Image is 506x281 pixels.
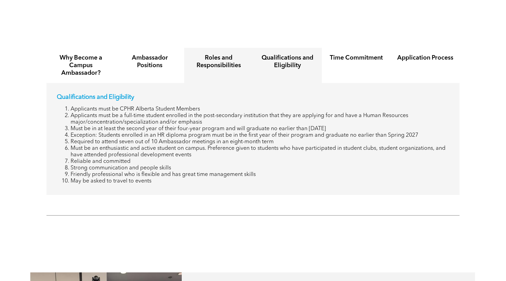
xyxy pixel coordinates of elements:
h4: Why Become a Campus Ambassador? [53,54,109,77]
li: Applicants must be CPHR Alberta Student Members [71,106,449,113]
p: Qualifications and Eligibility [57,93,449,101]
li: Exception: Students enrolled in an HR diploma program must be in the first year of their program ... [71,132,449,139]
li: Must be in at least the second year of their four-year program and will graduate no earlier than ... [71,126,449,132]
h4: Application Process [397,54,453,62]
li: Required to attend seven out of 10 Ambassador meetings in an eight-month term [71,139,449,145]
li: May be asked to travel to events [71,178,449,185]
h4: Roles and Responsibilities [190,54,247,69]
li: Strong communication and people skills [71,165,449,171]
li: Reliable and committed [71,158,449,165]
li: Friendly professional who is flexible and has great time management skills [71,171,449,178]
h4: Time Commitment [328,54,384,62]
h4: Ambassador Positions [122,54,178,69]
li: Applicants must be a full-time student enrolled in the post-secondary institution that they are a... [71,113,449,126]
h4: Qualifications and Eligibility [259,54,316,69]
li: Must be an enthusiastic and active student on campus. Preference given to students who have parti... [71,145,449,158]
